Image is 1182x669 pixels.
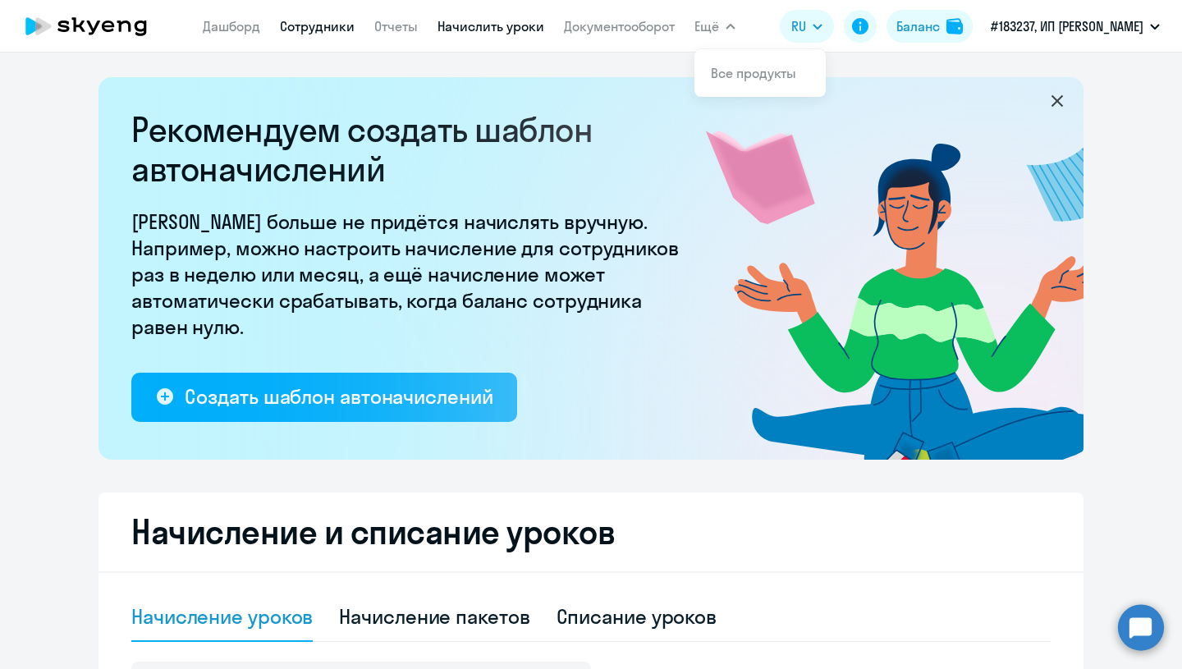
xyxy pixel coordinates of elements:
[896,16,940,36] div: Баланс
[438,18,544,34] a: Начислить уроки
[203,18,260,34] a: Дашборд
[374,18,418,34] a: Отчеты
[564,18,675,34] a: Документооборот
[946,18,963,34] img: balance
[694,10,735,43] button: Ещё
[557,603,717,630] div: Списание уроков
[280,18,355,34] a: Сотрудники
[131,110,689,189] h2: Рекомендуем создать шаблон автоначислений
[886,10,973,43] button: Балансbalance
[131,208,689,340] p: [PERSON_NAME] больше не придётся начислять вручную. Например, можно настроить начисление для сотр...
[131,603,313,630] div: Начисление уроков
[131,512,1051,552] h2: Начисление и списание уроков
[694,16,719,36] span: Ещё
[131,373,517,422] button: Создать шаблон автоначислений
[711,65,796,81] a: Все продукты
[780,10,834,43] button: RU
[339,603,529,630] div: Начисление пакетов
[185,383,492,410] div: Создать шаблон автоначислений
[991,16,1143,36] p: #183237, ИП [PERSON_NAME]
[983,7,1168,46] button: #183237, ИП [PERSON_NAME]
[791,16,806,36] span: RU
